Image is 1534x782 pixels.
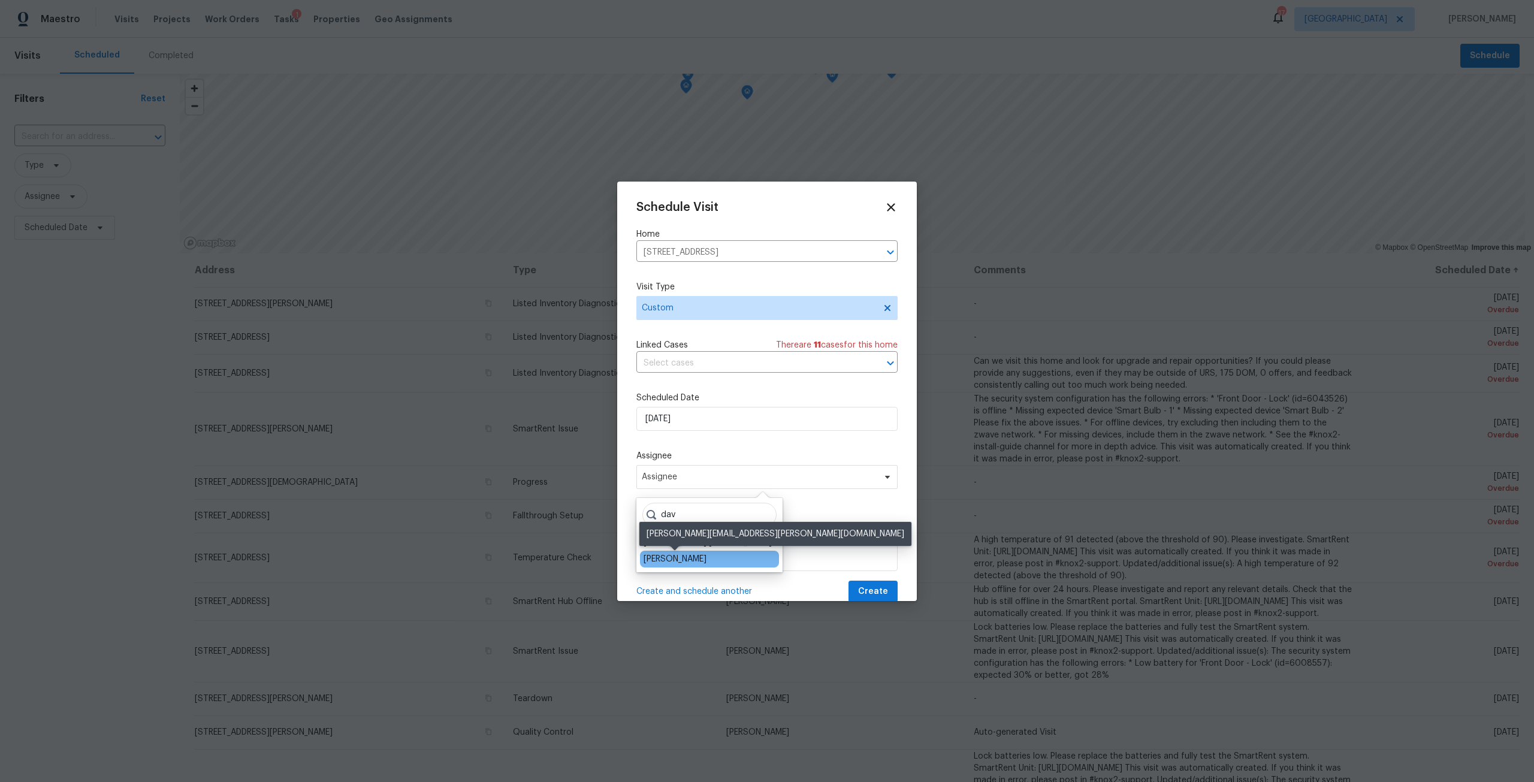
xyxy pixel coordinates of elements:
span: 11 [814,341,821,349]
span: Close [884,201,898,214]
span: Linked Cases [636,339,688,351]
span: Create [858,584,888,599]
div: [PERSON_NAME][EMAIL_ADDRESS][PERSON_NAME][DOMAIN_NAME] [639,522,911,546]
span: There are case s for this home [776,339,898,351]
input: M/D/YYYY [636,407,898,431]
span: Schedule Visit [636,201,718,213]
button: Open [882,355,899,372]
label: Home [636,228,898,240]
button: Create [848,581,898,603]
span: Custom [642,302,875,314]
label: Scheduled Date [636,392,898,404]
button: Open [882,244,899,261]
input: Select cases [636,354,864,373]
input: Enter in an address [636,243,864,262]
span: Create and schedule another [636,585,752,597]
div: [PERSON_NAME] [644,553,706,565]
label: Visit Type [636,281,898,293]
span: Assignee [642,472,877,482]
label: Assignee [636,450,898,462]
